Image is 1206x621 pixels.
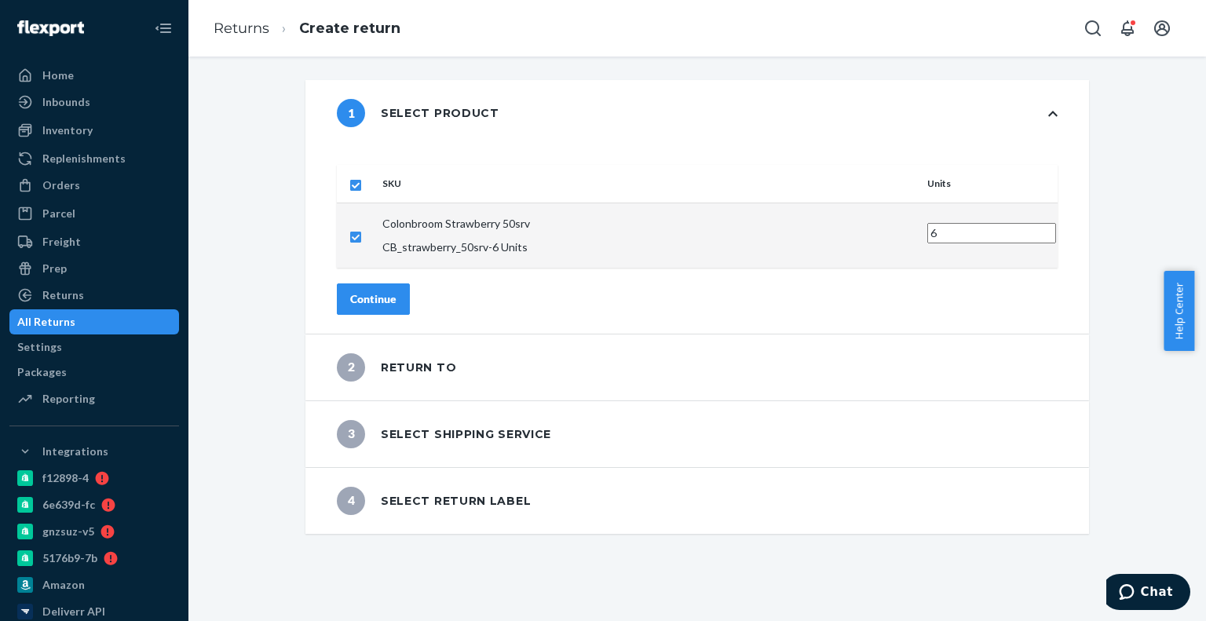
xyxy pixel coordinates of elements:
p: Colonbroom Strawberry 50srv [382,216,915,232]
div: 6e639d-fc [42,497,95,513]
iframe: Opens a widget where you can chat to one of our agents [1106,574,1190,613]
div: Inbounds [42,94,90,110]
button: Continue [337,283,410,315]
div: Select product [337,99,499,127]
span: 3 [337,420,365,448]
div: Reporting [42,391,95,407]
button: Help Center [1164,271,1194,351]
div: Deliverr API [42,604,105,619]
span: 1 [337,99,365,127]
input: Enter quantity [927,223,1056,243]
a: Packages [9,360,179,385]
p: CB_strawberry_50srv - 6 Units [382,239,915,255]
div: Continue [350,291,397,307]
div: Inventory [42,122,93,138]
div: Amazon [42,577,85,593]
button: Open notifications [1112,13,1143,44]
button: Close Navigation [148,13,179,44]
div: Prep [42,261,67,276]
div: Returns [42,287,84,303]
div: Packages [17,364,67,380]
button: Open Search Box [1077,13,1109,44]
div: Home [42,68,74,83]
a: Returns [214,20,269,37]
div: 5176b9-7b [42,550,97,566]
a: Inventory [9,118,179,143]
a: 6e639d-fc [9,492,179,517]
a: Returns [9,283,179,308]
div: Select shipping service [337,420,551,448]
a: 5176b9-7b [9,546,179,571]
a: Settings [9,334,179,360]
div: All Returns [17,314,75,330]
div: gnzsuz-v5 [42,524,94,539]
div: Select return label [337,487,531,515]
a: gnzsuz-v5 [9,519,179,544]
a: Amazon [9,572,179,597]
a: Freight [9,229,179,254]
a: Home [9,63,179,88]
span: 4 [337,487,365,515]
ol: breadcrumbs [201,5,413,52]
span: 2 [337,353,365,382]
button: Open account menu [1146,13,1178,44]
div: Return to [337,353,456,382]
div: f12898-4 [42,470,89,486]
button: Integrations [9,439,179,464]
th: SKU [376,165,921,203]
div: Replenishments [42,151,126,166]
div: Orders [42,177,80,193]
a: f12898-4 [9,466,179,491]
div: Parcel [42,206,75,221]
img: Flexport logo [17,20,84,36]
a: Create return [299,20,400,37]
a: Orders [9,173,179,198]
a: Reporting [9,386,179,411]
div: Freight [42,234,81,250]
a: Prep [9,256,179,281]
a: All Returns [9,309,179,334]
a: Parcel [9,201,179,226]
a: Inbounds [9,89,179,115]
a: Replenishments [9,146,179,171]
div: Settings [17,339,62,355]
th: Units [921,165,1058,203]
div: Integrations [42,444,108,459]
